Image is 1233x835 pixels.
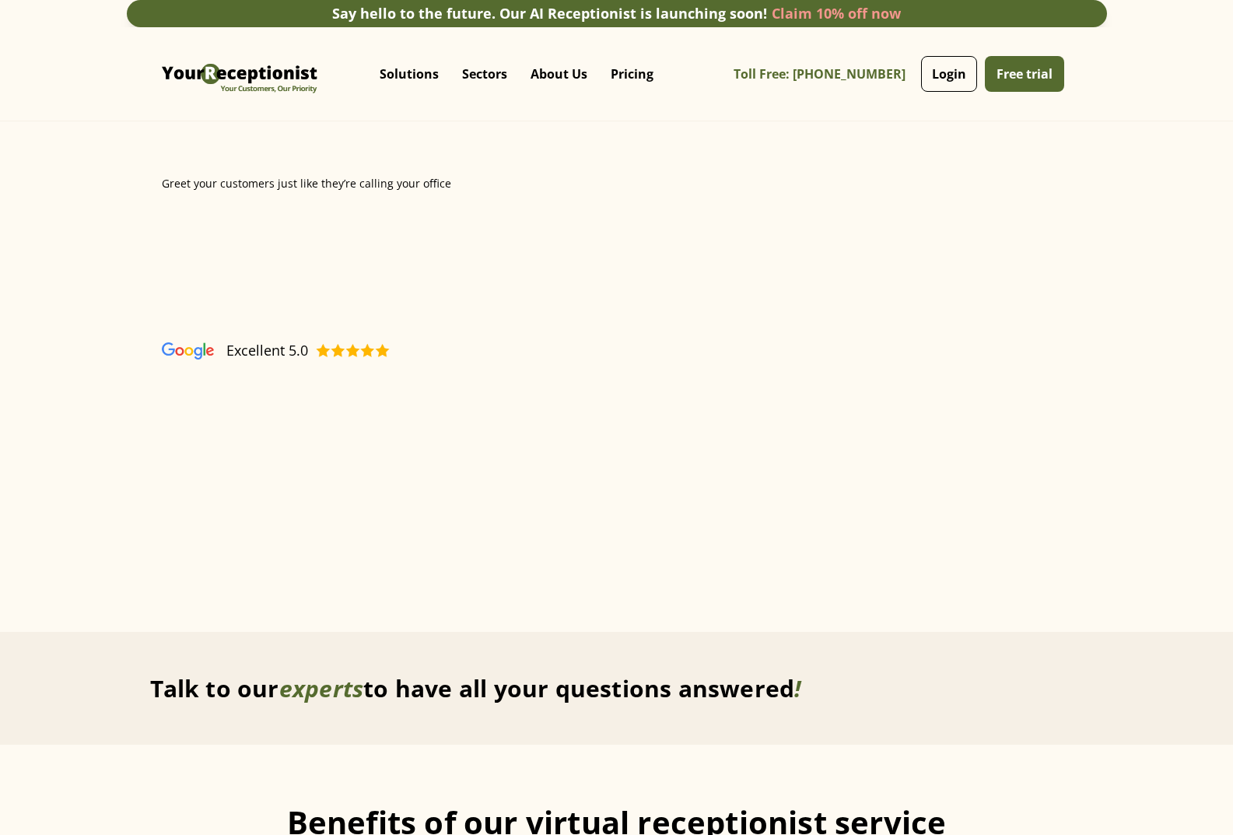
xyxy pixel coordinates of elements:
[462,66,507,82] p: Sectors
[279,672,363,704] span: experts
[226,338,308,363] div: Excellent 5.0
[772,4,901,23] a: Claim 10% off now
[921,56,977,92] a: Login
[158,39,321,109] img: Virtual Receptionist - Answering Service - Call and Live Chat Receptionist - Virtual Receptionist...
[450,43,519,105] div: Sectors
[368,43,450,105] div: Solutions
[150,671,802,706] h1: Talk to our to have all your questions answered
[316,342,390,360] img: Virtual Receptionist - Answering Service - Call and Live Chat Receptionist - Virtual Receptionist...
[794,672,801,704] span: !
[734,57,917,92] a: Toll Free: [PHONE_NUMBER]
[158,39,321,109] a: home
[1155,760,1233,835] iframe: Chat Widget
[985,56,1064,92] a: Free trial
[380,66,439,82] p: Solutions
[162,173,532,194] div: Greet your customers just like they’re calling your office
[531,66,587,82] p: About Us
[162,342,214,360] img: Virtual Receptionist - Answering Service - Call and Live Chat Receptionist - Virtual Receptionist...
[332,3,767,24] div: Say hello to the future. Our AI Receptionist is launching soon!
[599,51,665,97] a: Pricing
[519,43,599,105] div: About Us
